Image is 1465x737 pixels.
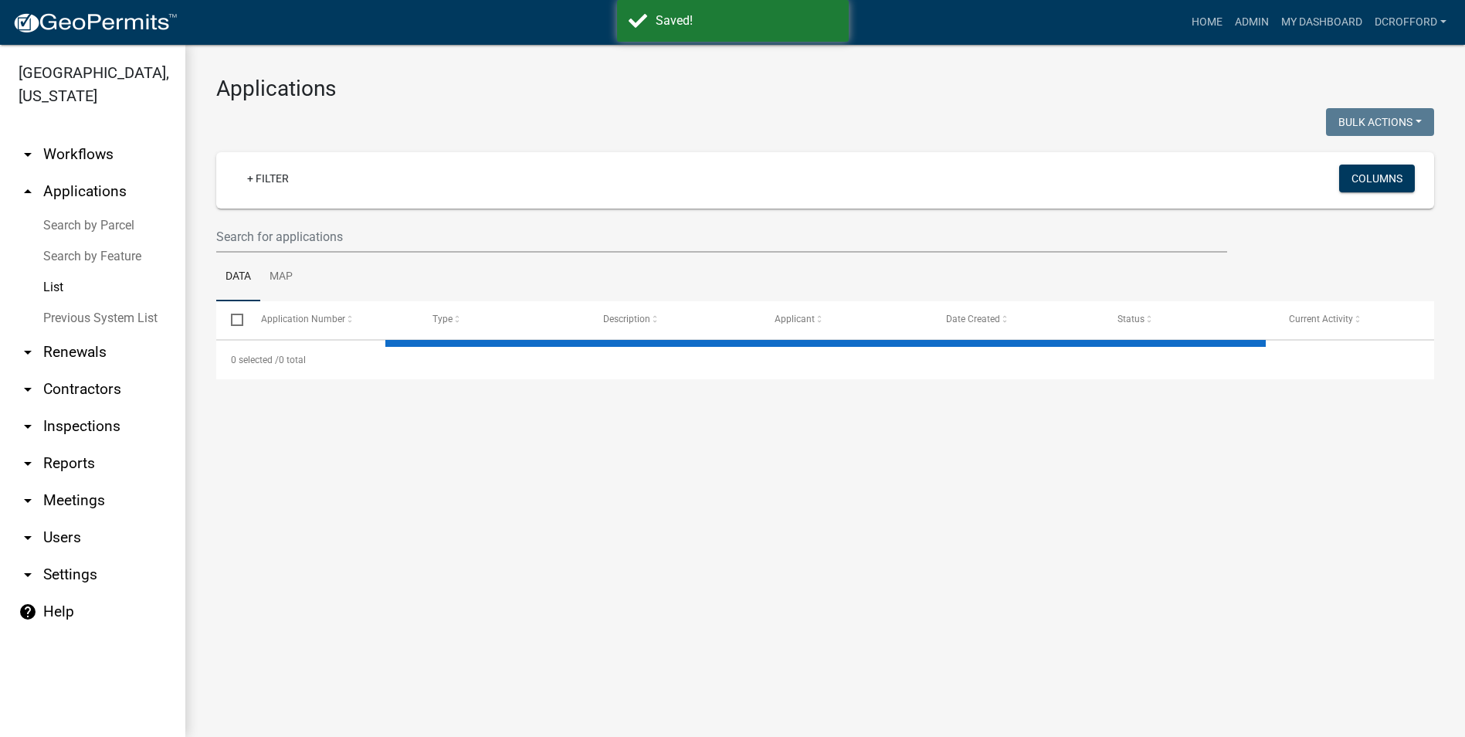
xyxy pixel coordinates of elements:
i: arrow_drop_down [19,145,37,164]
div: 0 total [216,341,1434,379]
i: arrow_drop_down [19,380,37,399]
datatable-header-cell: Application Number [246,301,417,338]
datatable-header-cell: Current Activity [1274,301,1446,338]
datatable-header-cell: Select [216,301,246,338]
span: Status [1117,314,1145,324]
button: Bulk Actions [1326,108,1434,136]
h3: Applications [216,76,1434,102]
datatable-header-cell: Description [588,301,760,338]
a: Home [1185,8,1229,37]
i: arrow_drop_down [19,417,37,436]
a: + Filter [235,165,301,192]
a: My Dashboard [1275,8,1368,37]
a: Data [216,253,260,302]
datatable-header-cell: Status [1103,301,1274,338]
span: Date Created [946,314,1000,324]
a: dcrofford [1368,8,1453,37]
span: Applicant [775,314,815,324]
datatable-header-cell: Type [417,301,588,338]
datatable-header-cell: Applicant [760,301,931,338]
span: 0 selected / [231,355,279,365]
span: Application Number [261,314,345,324]
input: Search for applications [216,221,1227,253]
a: Map [260,253,302,302]
datatable-header-cell: Date Created [931,301,1103,338]
i: arrow_drop_down [19,343,37,362]
i: arrow_drop_down [19,491,37,510]
div: Saved! [656,12,837,30]
i: arrow_drop_up [19,182,37,201]
i: arrow_drop_down [19,528,37,547]
i: arrow_drop_down [19,454,37,473]
span: Type [432,314,453,324]
span: Description [603,314,650,324]
a: Admin [1229,8,1275,37]
button: Columns [1339,165,1415,192]
span: Current Activity [1289,314,1353,324]
i: arrow_drop_down [19,565,37,584]
i: help [19,603,37,621]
